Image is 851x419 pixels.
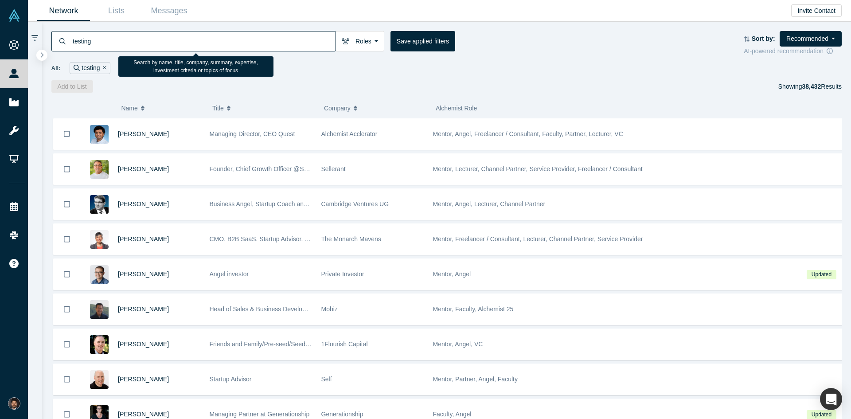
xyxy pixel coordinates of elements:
[433,200,546,208] span: Mentor, Angel, Lecturer, Channel Partner
[802,83,842,90] span: Results
[100,63,107,73] button: Remove Filter
[433,411,472,418] span: Faculty, Angel
[90,300,109,319] img: Michael Chang's Profile Image
[210,165,324,172] span: Founder, Chief Growth Officer @Sellerant
[433,270,471,278] span: Mentor, Angel
[321,165,346,172] span: Sellerant
[433,130,623,137] span: Mentor, Angel, Freelancer / Consultant, Faculty, Partner, Lecturer, VC
[90,265,109,284] img: Danny Chee's Profile Image
[390,31,455,51] button: Save applied filters
[118,341,169,348] a: [PERSON_NAME]
[336,31,384,51] button: Roles
[90,230,109,249] img: Sonya Pelia's Profile Image
[118,130,169,137] a: [PERSON_NAME]
[321,270,364,278] span: Private Investor
[433,376,518,383] span: Mentor, Partner, Angel, Faculty
[118,165,169,172] a: [PERSON_NAME]
[433,305,514,313] span: Mentor, Faculty, Alchemist 25
[210,376,252,383] span: Startup Advisor
[321,200,389,208] span: Cambridge Ventures UG
[118,235,169,243] a: [PERSON_NAME]
[433,341,483,348] span: Mentor, Angel, VC
[70,62,110,74] div: testing
[90,125,109,144] img: Gnani Palanikumar's Profile Image
[37,0,90,21] a: Network
[210,270,249,278] span: Angel investor
[53,224,81,255] button: Bookmark
[780,31,842,47] button: Recommended
[210,200,360,208] span: Business Angel, Startup Coach and best-selling author
[90,370,109,389] img: Adam Frankl's Profile Image
[433,165,643,172] span: Mentor, Lecturer, Channel Partner, Service Provider, Freelancer / Consultant
[118,305,169,313] a: [PERSON_NAME]
[321,235,381,243] span: The Monarch Mavens
[118,270,169,278] a: [PERSON_NAME]
[802,83,821,90] strong: 38,432
[121,99,203,117] button: Name
[321,305,338,313] span: Mobiz
[321,411,363,418] span: Generationship
[433,235,643,243] span: Mentor, Freelancer / Consultant, Lecturer, Channel Partner, Service Provider
[321,376,332,383] span: Self
[752,35,775,42] strong: Sort by:
[143,0,195,21] a: Messages
[51,64,61,73] span: All:
[90,160,109,179] img: Kenan Rappuchi's Profile Image
[90,195,109,214] img: Martin Giese's Profile Image
[118,200,169,208] a: [PERSON_NAME]
[321,341,368,348] span: 1Flourish Capital
[210,411,310,418] span: Managing Partner at Generationship
[212,99,224,117] span: Title
[324,99,426,117] button: Company
[53,364,81,395] button: Bookmark
[744,47,842,56] div: AI-powered recommendation
[8,397,20,410] img: Shine Oovattil's Account
[210,305,344,313] span: Head of Sales & Business Development (interim)
[118,376,169,383] a: [PERSON_NAME]
[53,154,81,184] button: Bookmark
[210,130,295,137] span: Managing Director, CEO Quest
[53,189,81,219] button: Bookmark
[51,80,93,93] button: Add to List
[436,105,477,112] span: Alchemist Role
[807,270,836,279] span: Updated
[778,80,842,93] div: Showing
[53,329,81,360] button: Bookmark
[324,99,351,117] span: Company
[53,294,81,325] button: Bookmark
[118,411,169,418] a: [PERSON_NAME]
[90,0,143,21] a: Lists
[8,9,20,22] img: Alchemist Vault Logo
[210,341,369,348] span: Friends and Family/Pre-seed/Seed Angel and VC Investor
[53,259,81,290] button: Bookmark
[321,130,378,137] span: Alchemist Acclerator
[72,31,336,51] input: Search by name, title, company, summary, expertise, investment criteria or topics of focus
[90,335,109,354] img: David Lane's Profile Image
[53,118,81,149] button: Bookmark
[121,99,137,117] span: Name
[212,99,315,117] button: Title
[791,4,842,17] button: Invite Contact
[210,235,500,243] span: CMO. B2B SaaS. Startup Advisor. Non-Profit Leader. TEDx Speaker. Founding LP at How Women Invest.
